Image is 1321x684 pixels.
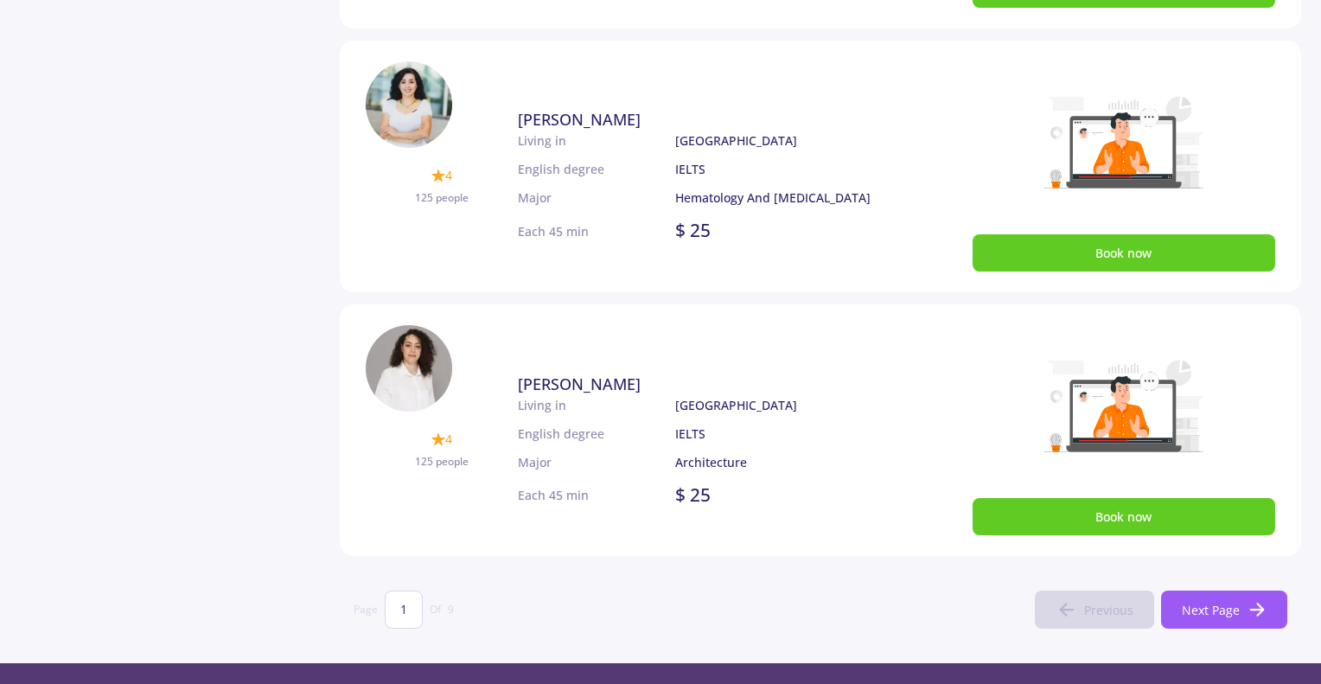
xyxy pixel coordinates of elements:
[675,396,897,414] p: [GEOGRAPHIC_DATA]
[675,425,897,443] p: IELTS
[1161,591,1287,629] button: Next Page
[1035,591,1154,629] button: Previous
[518,160,676,178] p: English degree
[518,396,676,414] p: Living in
[675,453,897,471] p: Architecture
[354,602,378,617] span: Page
[518,453,676,471] p: Major
[973,234,1276,272] button: Book now
[445,430,452,448] span: 4
[415,454,469,469] span: 125 people
[430,602,441,617] span: Of
[518,189,676,207] p: Major
[675,189,897,207] p: Hematology And [MEDICAL_DATA]
[1182,601,1240,619] span: Next Page
[675,131,897,150] p: [GEOGRAPHIC_DATA]
[675,482,711,509] p: $ 25
[445,166,452,184] span: 4
[518,108,897,131] a: [PERSON_NAME]
[415,190,469,205] span: 125 people
[518,109,641,130] span: [PERSON_NAME]
[518,486,589,504] p: Each 45 min
[518,222,589,240] p: Each 45 min
[518,131,676,150] p: Living in
[518,373,897,396] a: [PERSON_NAME]
[675,217,711,245] p: $ 25
[448,602,454,617] span: 9
[1084,601,1133,619] span: Previous
[518,374,641,394] span: [PERSON_NAME]
[518,425,676,443] p: English degree
[973,498,1276,535] button: Book now
[675,160,897,178] p: IELTS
